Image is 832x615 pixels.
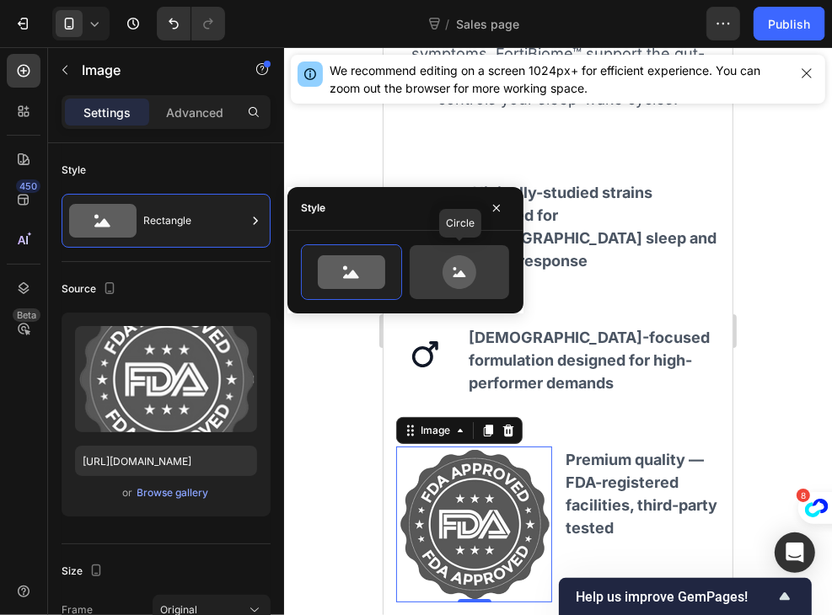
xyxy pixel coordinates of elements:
[13,308,40,322] div: Beta
[13,399,169,554] img: image_demo.jpg
[83,132,336,227] h3: Rich Text Editor. Editing area: main
[82,60,225,80] p: Image
[180,399,336,494] h3: Rich Text Editor. Editing area: main
[123,483,133,503] span: or
[62,560,106,583] div: Size
[182,401,335,492] p: Premium quality — FDA-registered facilities, third-party tested
[62,278,120,301] div: Source
[34,376,70,391] div: Image
[157,7,225,40] div: Undo/Redo
[75,326,257,432] img: preview-image
[85,279,335,347] p: [DEMOGRAPHIC_DATA]-focused formulation designed for high-performer demands
[384,47,733,615] iframe: Design area
[446,15,450,33] span: /
[301,201,325,216] div: Style
[143,201,246,240] div: Rectangle
[166,104,223,121] p: Advanced
[754,7,824,40] button: Publish
[62,163,86,178] div: Style
[457,15,520,33] span: Sales page
[75,446,257,476] input: https://example.com/image.jpg
[775,532,815,573] div: Open Intercom Messenger
[83,104,131,121] p: Settings
[576,586,795,607] button: Show survey - Help us improve GemPages!
[330,61,788,97] div: We recommend editing on a screen 1024px+ for efficient experience. You can zoom out the browser f...
[85,134,335,225] p: Clinically-studied strains selected for [DEMOGRAPHIC_DATA] sleep and stress response
[137,484,210,501] button: Browse gallery
[137,485,209,500] div: Browse gallery
[768,15,810,33] div: Publish
[576,589,775,605] span: Help us improve GemPages!
[83,277,336,349] h3: Rich Text Editor. Editing area: main
[16,179,40,193] div: 450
